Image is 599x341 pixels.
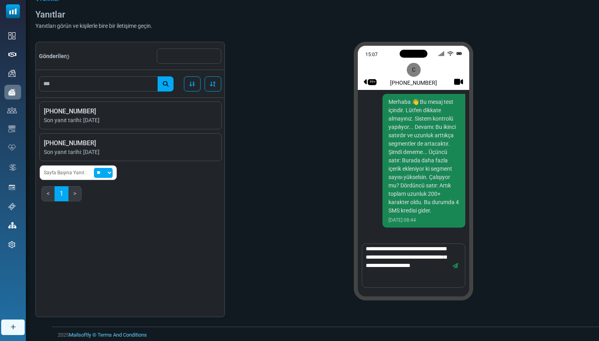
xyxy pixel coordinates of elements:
[98,332,147,338] a: Terms And Conditions
[8,125,16,133] img: email-templates-icon.svg
[382,94,465,228] div: Merhaba 👋 Bu mesaj test içindir. Lütfen dikkate almayınız. Sistem kontrolü yapılıyor... Devamı: B...
[7,107,17,113] img: contacts-icon.svg
[39,184,83,203] nav: Page
[39,53,69,59] span: Gönderiler
[52,327,599,341] footer: 2025
[44,107,217,116] span: [PHONE_NUMBER]
[44,116,217,125] span: Son yanıt tarihi: [DATE]
[365,51,435,56] div: 15:07
[8,144,16,151] img: domain-health-icon.svg
[35,10,152,19] div: Yanıtlar
[44,138,217,148] span: [PHONE_NUMBER]
[8,32,16,39] img: dashboard-icon.svg
[44,169,87,176] span: Sayfa Başına Yanıt :
[8,184,16,191] img: landing_pages.svg
[35,23,152,29] div: Yanıtları görün ve kişilerle bire bir iletişime geçin.
[8,70,16,77] img: campaigns-icon.png
[98,332,147,338] span: translation missing: tr.layouts.footer.terms_and_conditions
[8,163,17,172] img: workflow.svg
[388,216,459,224] small: [DATE] 08:44
[66,54,69,59] span: ()
[8,89,16,95] img: campaigns-icon-active.png
[44,148,217,156] span: Son yanıt tarihi: [DATE]
[6,4,20,18] img: mailsoftly_icon_blue_white.svg
[8,203,16,210] img: support-icon.svg
[55,186,68,201] a: 1
[69,332,96,338] a: Mailsoftly ©
[8,241,16,248] img: settings-icon.svg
